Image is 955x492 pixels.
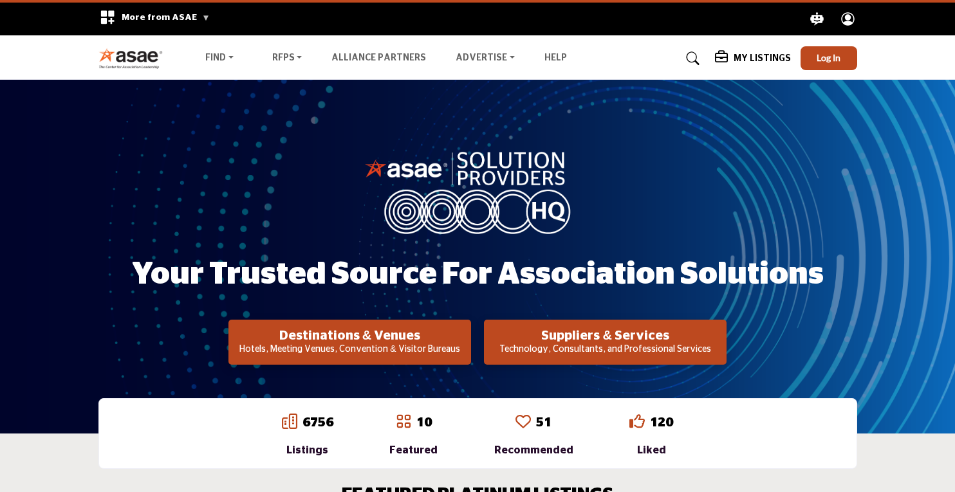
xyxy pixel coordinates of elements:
[98,48,170,69] img: Site Logo
[734,53,791,64] h5: My Listings
[282,442,333,458] div: Listings
[544,53,567,62] a: Help
[416,416,432,429] a: 10
[122,13,210,22] span: More from ASAE
[447,50,524,68] a: Advertise
[801,46,857,70] button: Log In
[650,416,673,429] a: 120
[232,328,467,343] h2: Destinations & Venues
[629,442,673,458] div: Liked
[228,320,471,365] button: Destinations & Venues Hotels, Meeting Venues, Convention & Visitor Bureaus
[536,416,552,429] a: 51
[331,53,426,62] a: Alliance Partners
[488,343,723,356] p: Technology, Consultants, and Professional Services
[817,52,840,63] span: Log In
[515,414,531,432] a: Go to Recommended
[389,442,438,458] div: Featured
[365,149,590,233] img: image
[232,343,467,356] p: Hotels, Meeting Venues, Convention & Visitor Bureaus
[488,328,723,343] h2: Suppliers & Services
[715,51,791,66] div: My Listings
[484,320,727,365] button: Suppliers & Services Technology, Consultants, and Professional Services
[132,255,824,295] h1: Your Trusted Source for Association Solutions
[263,50,311,68] a: RFPs
[91,3,218,35] div: More from ASAE
[494,442,573,458] div: Recommended
[302,416,333,429] a: 6756
[674,48,708,69] a: Search
[196,50,243,68] a: Find
[396,414,411,432] a: Go to Featured
[629,414,645,429] i: Go to Liked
